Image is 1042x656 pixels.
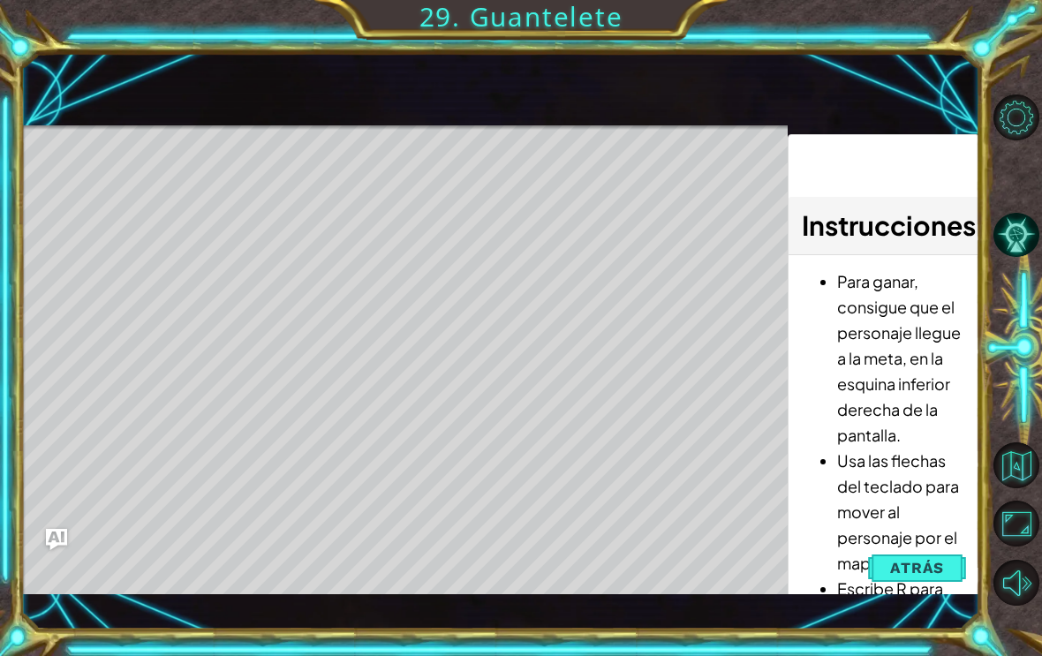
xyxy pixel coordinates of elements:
li: Escribe R para reiniciar el juego. [837,576,965,627]
li: Para ganar, consigue que el personaje llegue a la meta, en la esquina inferior derecha de la pant... [837,268,965,448]
h3: : [802,206,965,245]
a: Volver al mapa [995,435,1042,494]
button: Volver al mapa [993,442,1039,488]
span: Instrucciones [802,208,976,242]
span: Atrás [890,559,944,577]
li: Usa las flechas del teclado para mover al personaje por el mapa. [837,448,965,576]
button: Opciones de nivel [993,94,1039,140]
button: Atrás [868,550,966,585]
button: Ask AI [46,529,67,550]
button: Sonido apagado [993,560,1039,606]
button: Maximizar navegador [993,501,1039,547]
button: Pista IA [993,212,1039,258]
